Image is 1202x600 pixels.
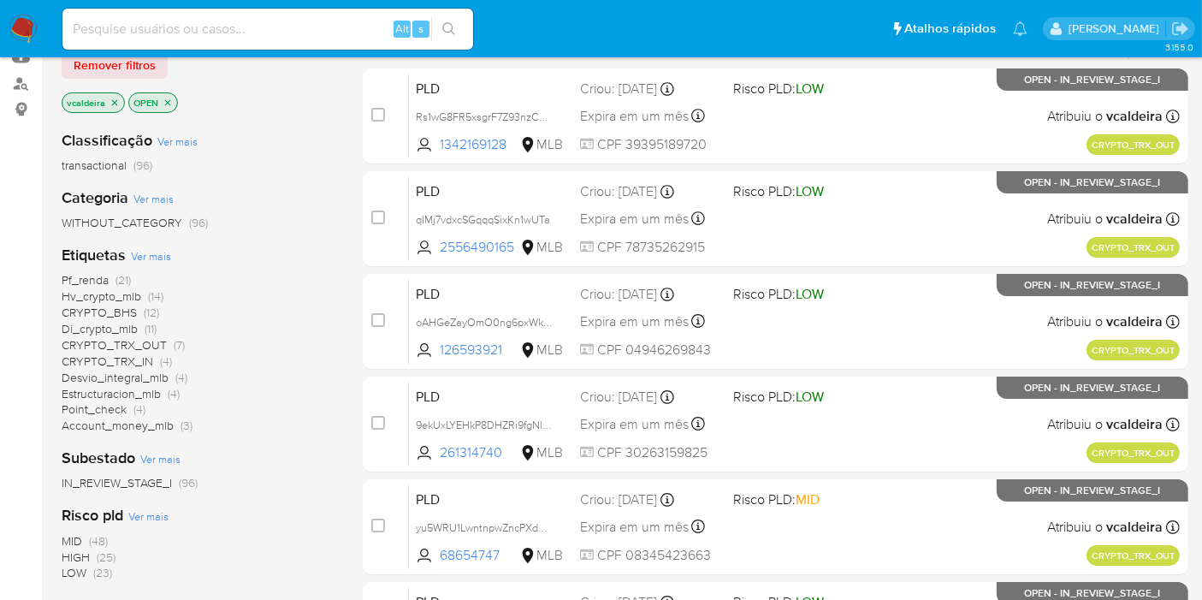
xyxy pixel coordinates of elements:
[904,20,996,38] span: Atalhos rápidos
[1069,21,1165,37] p: vitoria.caldeira@mercadolivre.com
[395,21,409,37] span: Alt
[1165,40,1193,54] span: 3.155.0
[62,18,473,40] input: Pesquise usuários ou casos...
[1013,21,1027,36] a: Notificações
[431,17,466,41] button: search-icon
[1171,20,1189,38] a: Sair
[418,21,423,37] span: s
